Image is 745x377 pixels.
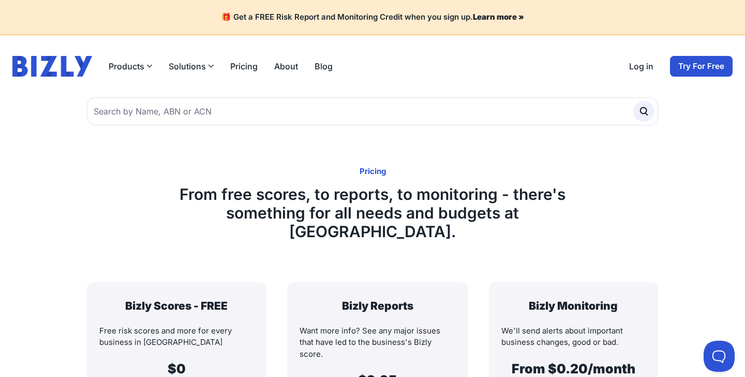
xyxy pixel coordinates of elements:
a: About [274,60,298,72]
iframe: Toggle Customer Support [704,341,735,372]
a: Pricing [230,60,258,72]
h4: 🎁 Get a FREE Risk Report and Monitoring Credit when you sign up. [12,12,733,22]
h3: Bizly Scores - FREE [99,299,254,313]
button: Products [109,60,152,72]
h3: Bizly Reports [300,299,456,313]
a: Log in [629,60,653,72]
h3: Bizly Monitoring [501,299,646,313]
a: Blog [315,60,333,72]
h1: From free scores, to reports, to monitoring - there's something for all needs and budgets at [GEO... [141,185,604,241]
a: Try For Free [670,56,733,77]
p: Free risk scores and more for every business in [GEOGRAPHIC_DATA] [99,325,254,349]
button: Solutions [169,60,214,72]
h2: $0 [99,361,254,376]
p: We'll send alerts about important business changes, good or bad. [501,325,646,349]
a: Learn more » [473,12,524,22]
h2: From $0.20/month [501,361,646,376]
p: Want more info? See any major issues that have led to the business's Bizly score. [300,325,456,360]
input: Search by Name, ABN or ACN [87,97,658,125]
